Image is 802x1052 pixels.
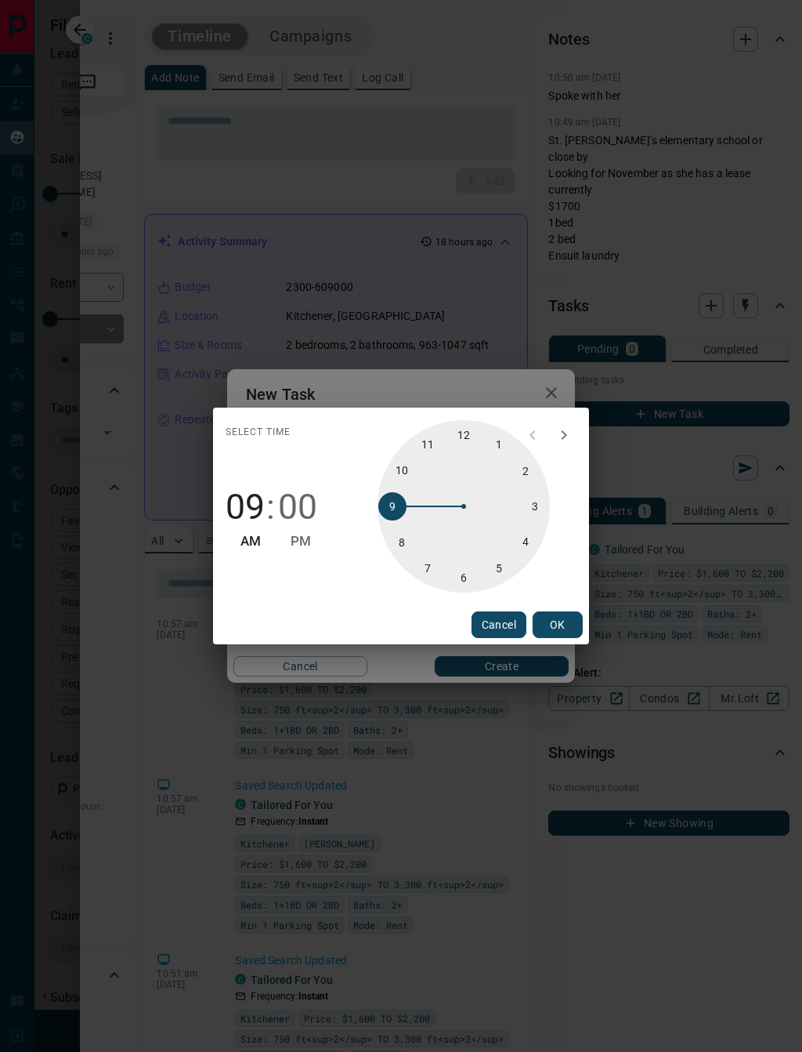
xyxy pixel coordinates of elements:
[471,611,526,638] button: Cancel
[226,420,291,445] span: Select time
[291,531,311,552] button: PM
[533,611,583,638] button: OK
[226,487,265,528] button: 09
[266,487,275,528] span: :
[548,419,580,451] button: open next view
[278,487,317,528] button: 00
[240,531,261,552] button: AM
